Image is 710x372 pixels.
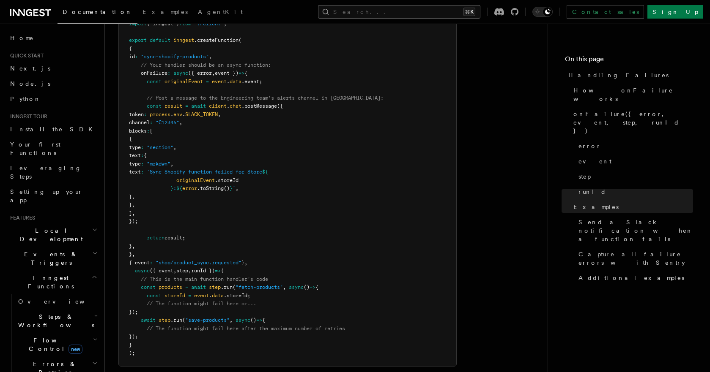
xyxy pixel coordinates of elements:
[7,160,99,184] a: Leveraging Steps
[15,333,99,356] button: Flow Controlnew
[7,52,44,59] span: Quick start
[565,68,693,83] a: Handling Failures
[150,119,153,125] span: :
[244,70,247,76] span: {
[159,284,182,290] span: products
[567,5,644,19] a: Contact sales
[236,185,238,191] span: ,
[7,137,99,160] a: Your first Functions
[230,79,241,84] span: data
[129,144,141,150] span: type
[173,70,188,76] span: async
[578,274,684,282] span: Additional examples
[227,103,230,109] span: .
[209,284,221,290] span: step
[310,284,315,290] span: =>
[224,293,250,299] span: .storeId;
[236,284,283,290] span: "fetch-products"
[578,157,611,166] span: event
[143,8,188,15] span: Examples
[7,184,99,208] a: Setting up your app
[182,185,197,191] span: error
[141,169,144,175] span: :
[129,334,138,339] span: });
[132,251,135,257] span: ,
[129,210,132,216] span: ]
[573,110,693,135] span: onFailure({ error, event, step, runId })
[173,268,176,274] span: ,
[575,270,693,285] a: Additional examples
[129,37,147,43] span: export
[129,46,132,52] span: {
[230,185,233,191] span: }
[570,83,693,106] a: How onFailure works
[209,54,212,60] span: ,
[575,169,693,184] a: step
[63,8,132,15] span: Documentation
[15,312,94,329] span: Steps & Workflows
[150,268,173,274] span: ({ event
[18,298,105,305] span: Overview
[578,250,693,267] span: Capture all failure errors with Sentry
[147,235,164,241] span: return
[191,103,206,109] span: await
[7,223,99,247] button: Local Development
[230,317,233,323] span: ,
[141,152,144,158] span: :
[578,142,601,150] span: error
[137,3,193,23] a: Examples
[212,70,215,76] span: ,
[69,345,82,354] span: new
[10,80,50,87] span: Node.js
[141,317,156,323] span: await
[185,317,230,323] span: "save-products"
[147,103,162,109] span: const
[7,274,91,291] span: Inngest Functions
[221,284,233,290] span: .run
[578,218,693,243] span: Send a Slack notification when a function fails
[647,5,703,19] a: Sign Up
[7,30,99,46] a: Home
[141,70,167,76] span: onFailure
[193,3,248,23] a: AgentKit
[206,79,209,84] span: =
[10,126,98,133] span: Install the SDK
[147,95,384,101] span: // Post a message to the Engineering team's alerts channel in [GEOGRAPHIC_DATA]:
[129,161,141,167] span: type
[194,293,209,299] span: event
[156,119,179,125] span: "C12345"
[532,7,553,17] button: Toggle dark mode
[215,268,221,274] span: =>
[150,37,170,43] span: default
[147,144,173,150] span: "section"
[141,276,268,282] span: // This is the main function handler's code
[7,122,99,137] a: Install the SDK
[129,350,135,356] span: );
[129,202,132,208] span: }
[141,284,156,290] span: const
[129,243,132,249] span: }
[141,144,144,150] span: :
[182,317,185,323] span: (
[244,260,247,266] span: ,
[129,260,150,266] span: { event
[256,317,262,323] span: =>
[164,103,182,109] span: result
[170,317,182,323] span: .run
[132,202,135,208] span: ,
[15,336,93,353] span: Flow Control
[129,136,132,142] span: {
[241,260,244,266] span: }
[164,235,185,241] span: result;
[10,165,82,180] span: Leveraging Steps
[141,54,209,60] span: "sync-shopify-products"
[221,268,224,274] span: {
[147,161,170,167] span: "mrkdwn"
[575,247,693,270] a: Capture all failure errors with Sentry
[129,119,150,125] span: channel
[238,37,241,43] span: (
[150,260,153,266] span: :
[241,103,277,109] span: .postMessage
[173,111,182,117] span: env
[185,284,188,290] span: =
